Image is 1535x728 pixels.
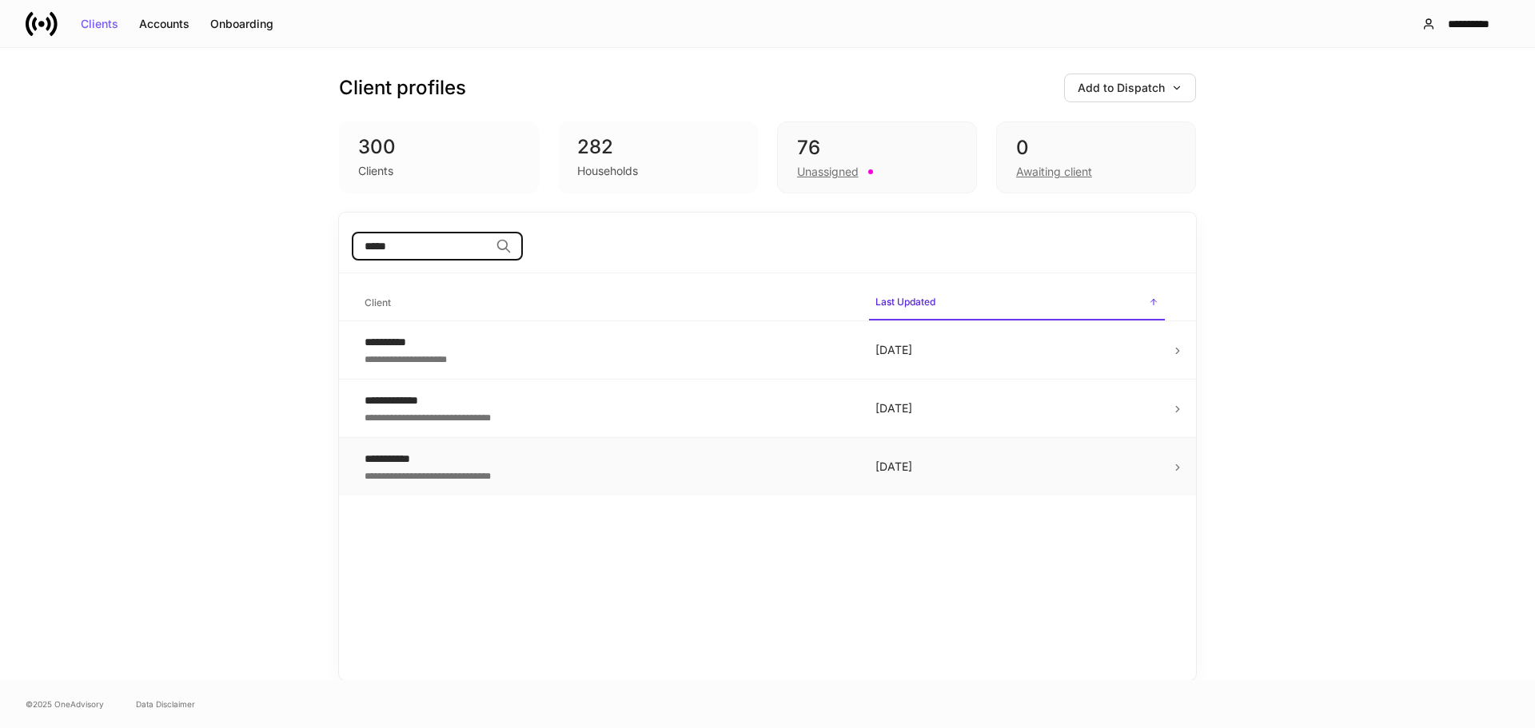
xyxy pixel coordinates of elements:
p: [DATE] [875,342,1158,358]
div: 0Awaiting client [996,121,1196,193]
button: Add to Dispatch [1064,74,1196,102]
button: Clients [70,11,129,37]
h6: Last Updated [875,294,935,309]
span: Last Updated [869,286,1165,320]
span: Client [358,287,856,320]
button: Onboarding [200,11,284,37]
div: Awaiting client [1016,164,1092,180]
div: 76 [797,135,957,161]
div: 76Unassigned [777,121,977,193]
div: Add to Dispatch [1078,82,1182,93]
div: 300 [358,134,520,160]
div: Clients [358,163,393,179]
h3: Client profiles [339,75,466,101]
div: 282 [577,134,739,160]
div: Unassigned [797,164,859,180]
div: 0 [1016,135,1176,161]
div: Clients [81,18,118,30]
div: Onboarding [210,18,273,30]
h6: Client [365,295,391,310]
div: Households [577,163,638,179]
div: Accounts [139,18,189,30]
p: [DATE] [875,400,1158,416]
span: © 2025 OneAdvisory [26,698,104,710]
p: [DATE] [875,459,1158,475]
button: Accounts [129,11,200,37]
a: Data Disclaimer [136,698,195,710]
